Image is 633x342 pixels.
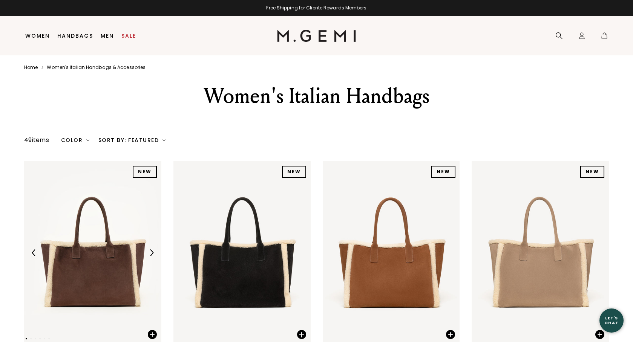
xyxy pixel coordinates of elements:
[86,139,89,142] img: chevron-down.svg
[24,136,49,145] div: 49 items
[282,166,306,178] div: NEW
[61,137,89,143] div: Color
[25,33,50,39] a: Women
[31,249,37,256] img: Previous Arrow
[162,139,166,142] img: chevron-down.svg
[47,64,146,70] a: Women's italian handbags & accessories
[133,166,157,178] div: NEW
[121,33,136,39] a: Sale
[599,316,624,325] div: Let's Chat
[24,64,38,70] a: Home
[580,166,604,178] div: NEW
[431,166,455,178] div: NEW
[57,33,93,39] a: Handbags
[186,82,448,110] div: Women's Italian Handbags
[277,30,356,42] img: M.Gemi
[101,33,114,39] a: Men
[98,137,166,143] div: Sort By: Featured
[148,249,155,256] img: Next Arrow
